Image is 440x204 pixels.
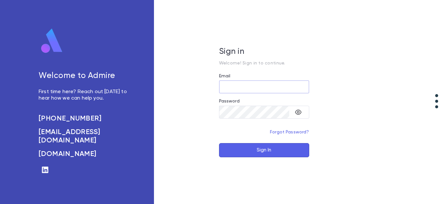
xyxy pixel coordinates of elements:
p: Welcome! Sign in to continue. [219,61,309,66]
label: Email [219,73,231,79]
a: [PHONE_NUMBER] [39,114,128,123]
a: [DOMAIN_NAME] [39,150,128,158]
h5: Sign in [219,47,309,57]
a: [EMAIL_ADDRESS][DOMAIN_NAME] [39,128,128,145]
label: Password [219,99,240,104]
img: logo [39,28,65,54]
h5: Welcome to Admire [39,71,128,81]
button: toggle password visibility [292,106,305,119]
button: Sign In [219,143,309,157]
p: First time here? Reach out [DATE] to hear how we can help you. [39,89,128,102]
a: Forgot Password? [270,130,309,134]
